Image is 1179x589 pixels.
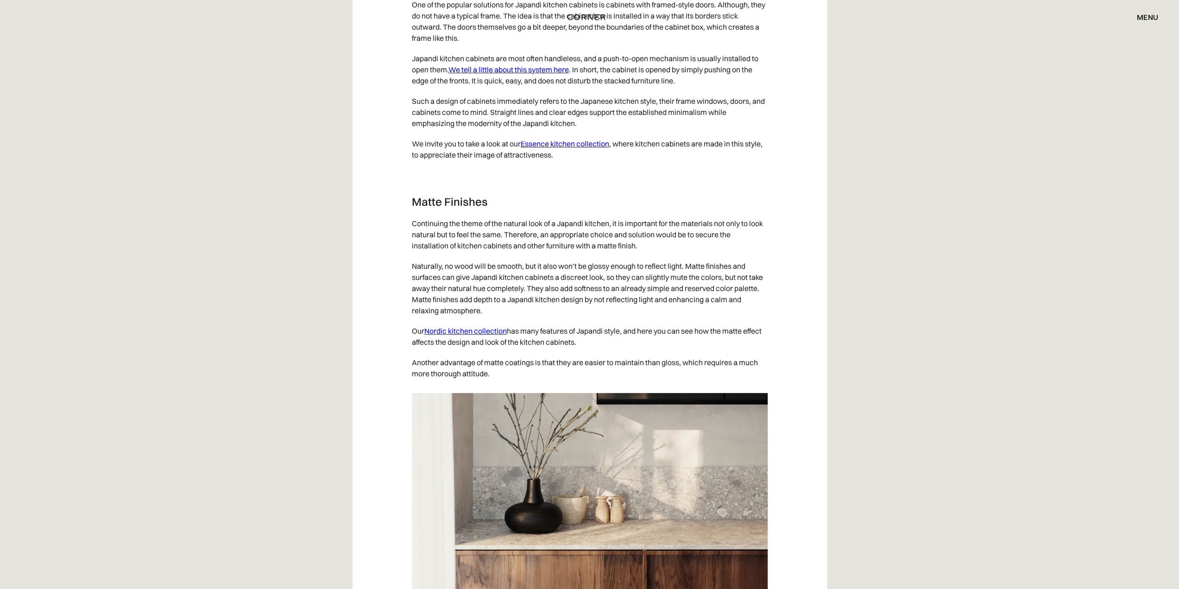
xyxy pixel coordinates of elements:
p: We invite you to take a look at our , where kitchen cabinets are made in this style, to appreciat... [412,133,768,165]
a: We tell a little about this system here [448,65,569,74]
h3: Matte Finishes [412,195,768,209]
div: menu [1137,13,1158,21]
p: Continuing the theme of the natural look of a Japandi kitchen, it is important for the materials ... [412,213,768,256]
p: ‍ [412,165,768,185]
p: Naturally, no wood will be smooth, but it also won’t be glossy enough to reflect light. Matte fin... [412,256,768,321]
p: Such a design of cabinets immediately refers to the Japanese kitchen style, their frame windows, ... [412,91,768,133]
p: Another advantage of matte coatings is that they are easier to maintain than gloss, which require... [412,352,768,384]
a: home [545,11,634,23]
div: menu [1128,9,1158,25]
p: Our has many features of Japandi style, and here you can see how the matte effect affects the des... [412,321,768,352]
a: Essence kitchen collection [521,139,609,148]
p: Japandi kitchen cabinets are most often handleless, and a push-to-open mechanism is usually insta... [412,48,768,91]
a: Nordic kitchen collection [424,326,507,336]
